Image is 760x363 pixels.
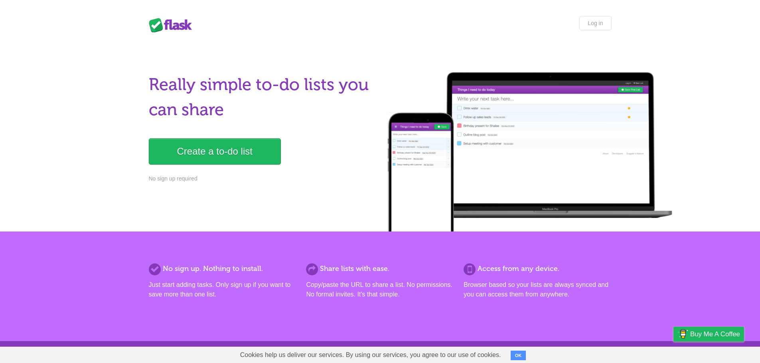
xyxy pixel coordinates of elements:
span: Cookies help us deliver our services. By using our services, you agree to our use of cookies. [232,347,509,363]
p: Browser based so your lists are always synced and you can access them from anywhere. [464,280,611,299]
button: OK [511,351,526,360]
img: Buy me a coffee [677,327,688,341]
a: Log in [579,16,611,30]
h2: Access from any device. [464,263,611,274]
a: Buy me a coffee [673,327,744,341]
a: Create a to-do list [149,138,281,165]
h2: Share lists with ease. [306,263,454,274]
p: Copy/paste the URL to share a list. No permissions. No formal invites. It's that simple. [306,280,454,299]
h1: Really simple to-do lists you can share [149,72,375,122]
div: Flask Lists [149,18,197,32]
p: Just start adding tasks. Only sign up if you want to save more than one list. [149,280,296,299]
span: Buy me a coffee [690,327,740,341]
p: No sign up required [149,175,375,183]
h2: No sign up. Nothing to install. [149,263,296,274]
